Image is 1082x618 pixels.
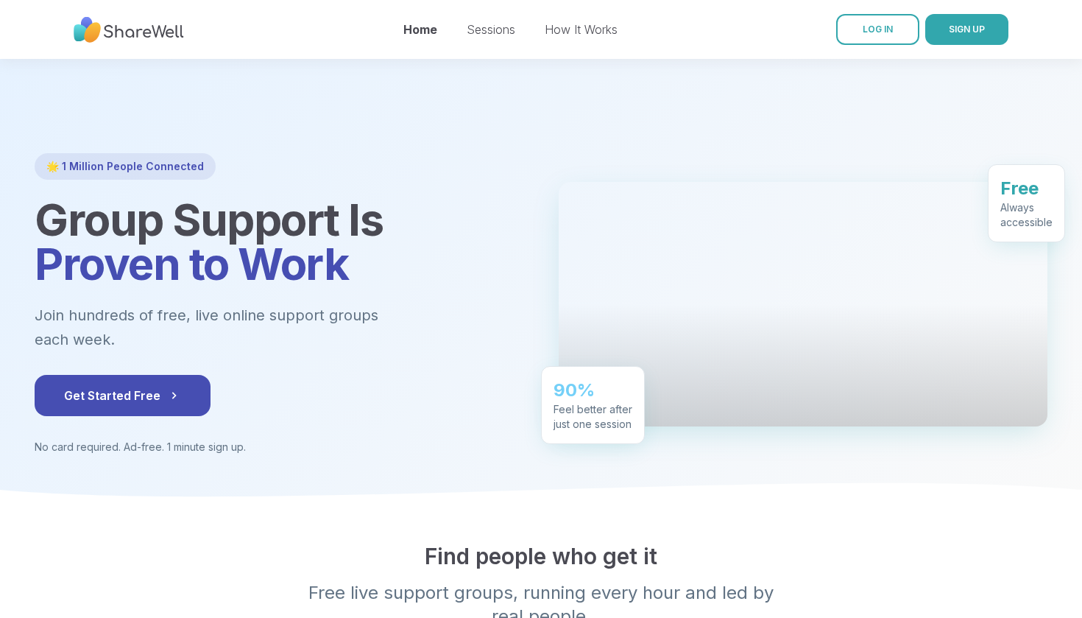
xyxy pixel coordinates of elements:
h2: Find people who get it [35,543,1047,569]
a: LOG IN [836,14,919,45]
button: SIGN UP [925,14,1008,45]
div: Always accessible [1000,200,1053,229]
a: Sessions [467,22,515,37]
p: Join hundreds of free, live online support groups each week. [35,303,459,351]
span: SIGN UP [949,24,985,35]
img: ShareWell Nav Logo [74,10,184,50]
a: Home [403,22,437,37]
span: LOG IN [863,24,893,35]
div: 90% [554,378,632,401]
button: Get Started Free [35,375,211,416]
div: Free [1000,176,1053,200]
span: Proven to Work [35,237,348,290]
h1: Group Support Is [35,197,523,286]
span: Get Started Free [64,387,181,404]
a: How It Works [545,22,618,37]
p: No card required. Ad-free. 1 minute sign up. [35,440,523,454]
div: 🌟 1 Million People Connected [35,153,216,180]
div: Feel better after just one session [554,401,632,431]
